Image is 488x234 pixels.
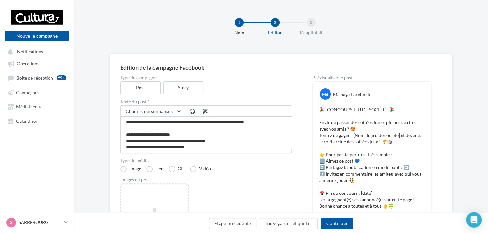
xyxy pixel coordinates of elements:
[235,18,244,27] div: 1
[120,158,292,163] label: Type de média
[4,100,70,112] a: Médiathèque
[120,65,442,70] div: Édition de la campagne Facebook
[16,104,42,109] span: Médiathèque
[190,166,211,172] label: Vidéo
[291,30,332,36] div: Récapitulatif
[16,89,39,95] span: Campagnes
[4,86,70,98] a: Campagnes
[163,81,204,94] label: Story
[126,108,173,114] span: Champs personnalisés
[120,166,141,172] label: Image
[5,216,69,229] a: S SARREBOURG
[4,57,70,69] a: Opérations
[57,75,66,80] div: 99+
[17,49,43,54] span: Notifications
[120,99,292,104] label: Texte du post *
[333,91,370,98] div: Ma page Facebook
[260,218,318,229] button: Sauvegarder et quitter
[321,218,353,229] button: Continuer
[16,118,38,123] span: Calendrier
[307,18,316,27] div: 3
[120,81,161,94] label: Post
[120,76,292,80] label: Type de campagne
[466,212,482,228] div: Open Intercom Messenger
[146,166,164,172] label: Lien
[312,76,431,80] div: Prévisualiser le post
[319,106,425,209] p: 🎉 [CONCOURS JEU DE SOCIÉTÉ] 🎉 Envie de passer des soirées fun et pleines de rires avec vos amis ?...
[16,75,53,80] span: Boîte de réception
[255,30,296,36] div: Edition
[19,219,61,226] p: SARREBOURG
[121,106,185,117] button: Champs personnalisés
[271,18,280,27] div: 2
[4,72,70,84] a: Boîte de réception99+
[120,177,292,182] div: Images du post
[10,219,13,226] span: S
[17,61,39,66] span: Opérations
[219,30,260,36] div: Nom
[320,88,331,100] div: FB
[169,166,185,172] label: GIF
[4,115,70,126] a: Calendrier
[5,31,69,41] button: Nouvelle campagne
[209,218,257,229] button: Étape précédente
